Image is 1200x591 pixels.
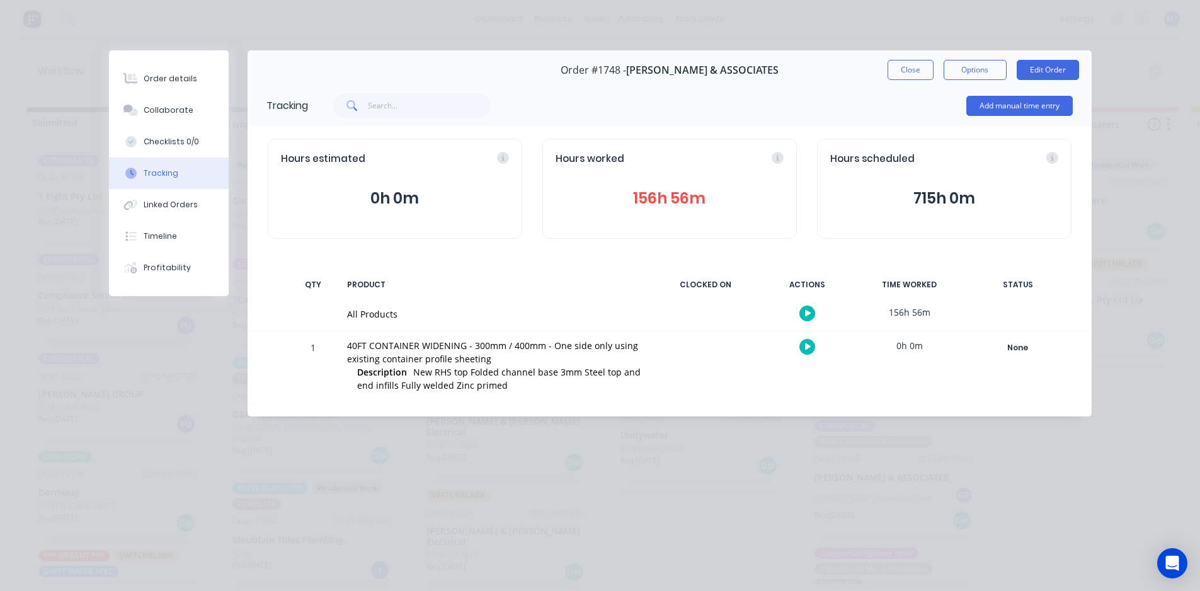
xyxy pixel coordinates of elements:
button: Profitability [109,252,229,284]
div: Tracking [144,168,178,179]
div: 1 [294,333,332,403]
span: New RHS top Folded channel base 3mm Steel top and end infills Fully welded Zinc primed [357,366,641,391]
div: CLOCKED ON [658,272,753,298]
button: Order details [109,63,229,95]
button: Checklists 0/0 [109,126,229,158]
div: None [973,340,1063,356]
div: Tracking [266,98,308,113]
button: 156h 56m [556,186,784,210]
div: Order details [144,73,197,84]
div: 156h 56m [862,298,957,326]
button: Tracking [109,158,229,189]
span: [PERSON_NAME] & ASSOCIATES [626,64,779,76]
div: Collaborate [144,105,193,116]
button: Add manual time entry [966,96,1073,116]
div: ACTIONS [760,272,855,298]
button: Linked Orders [109,189,229,221]
span: Hours scheduled [830,152,915,166]
button: None [972,339,1064,357]
button: Collaborate [109,95,229,126]
div: QTY [294,272,332,298]
div: All Products [347,307,643,321]
button: Close [888,60,934,80]
div: PRODUCT [340,272,651,298]
div: Linked Orders [144,199,198,210]
button: 715h 0m [830,186,1058,210]
span: Hours worked [556,152,624,166]
span: Hours estimated [281,152,365,166]
div: Checklists 0/0 [144,136,199,147]
input: Search... [368,93,491,118]
div: Open Intercom Messenger [1157,548,1187,578]
button: 0h 0m [281,186,509,210]
button: Edit Order [1017,60,1079,80]
button: Options [944,60,1007,80]
div: 0h 0m [862,331,957,360]
div: Timeline [144,231,177,242]
div: STATUS [964,272,1071,298]
div: 40FT CONTAINER WIDENING - 300mm / 400mm - One side only using existing container profile sheeting [347,339,643,365]
div: Profitability [144,262,191,273]
span: Order #1748 - [561,64,626,76]
div: TIME WORKED [862,272,957,298]
span: Description [357,365,407,379]
button: Timeline [109,221,229,252]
